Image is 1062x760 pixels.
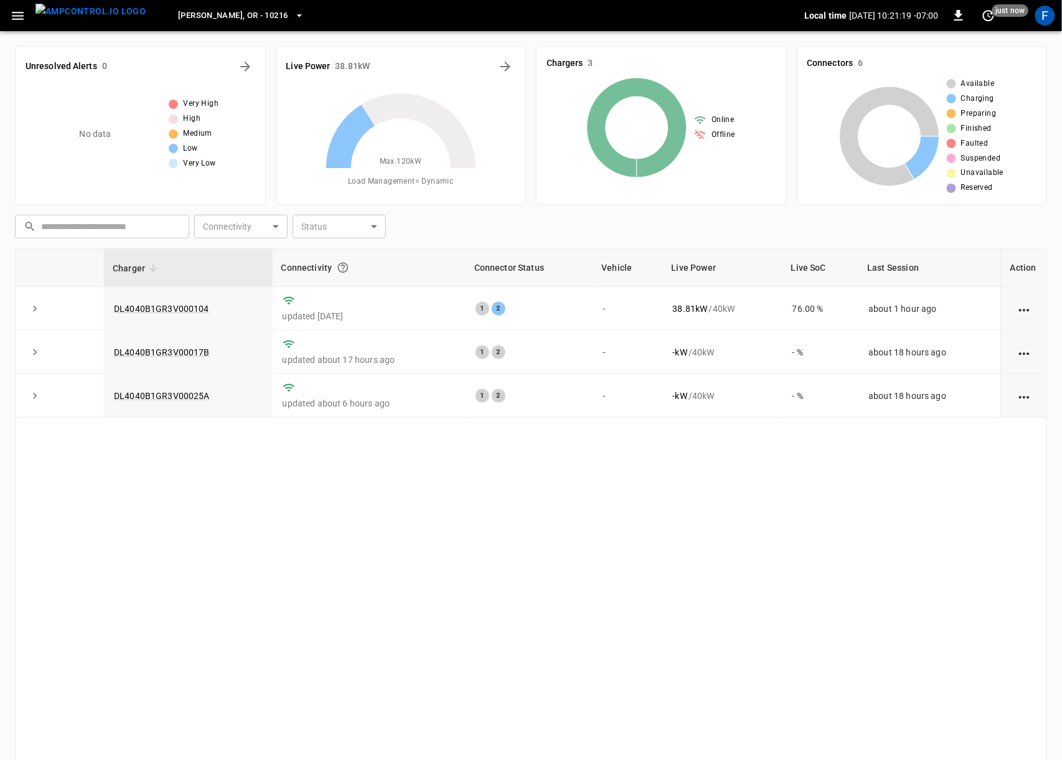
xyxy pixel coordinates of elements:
[283,397,456,410] p: updated about 6 hours ago
[807,57,853,70] h6: Connectors
[961,167,1003,179] span: Unavailable
[114,391,210,401] a: DL4040B1GR3V00025A
[183,157,215,170] span: Very Low
[673,390,687,402] p: - kW
[1035,6,1055,26] div: profile-icon
[593,249,662,287] th: Vehicle
[114,347,210,357] a: DL4040B1GR3V00017B
[782,249,859,287] th: Live SoC
[183,143,197,155] span: Low
[961,138,989,150] span: Faulted
[286,60,331,73] h6: Live Power
[235,57,255,77] button: All Alerts
[26,299,44,318] button: expand row
[1017,303,1032,315] div: action cell options
[283,354,456,366] p: updated about 17 hours ago
[380,156,422,168] span: Max. 120 kW
[492,302,505,316] div: 2
[593,374,662,418] td: -
[183,98,219,110] span: Very High
[593,331,662,374] td: -
[492,345,505,359] div: 2
[673,346,687,359] p: - kW
[183,113,200,125] span: High
[476,302,489,316] div: 1
[492,389,505,403] div: 2
[1017,346,1032,359] div: action cell options
[961,93,994,105] span: Charging
[26,60,97,73] h6: Unresolved Alerts
[712,114,734,126] span: Online
[113,261,161,276] span: Charger
[178,9,288,23] span: [PERSON_NAME], OR - 10216
[859,331,1001,374] td: about 18 hours ago
[35,4,146,19] img: ampcontrol.io logo
[476,389,489,403] div: 1
[961,123,992,135] span: Finished
[593,287,662,331] td: -
[673,303,773,315] div: / 40 kW
[332,256,354,279] button: Connection between the charger and our software.
[961,152,1001,165] span: Suspended
[79,128,111,141] p: No data
[102,60,107,73] h6: 0
[114,304,209,314] a: DL4040B1GR3V000104
[283,310,456,322] p: updated [DATE]
[466,249,593,287] th: Connector Status
[281,256,457,279] div: Connectivity
[26,387,44,405] button: expand row
[782,287,859,331] td: 76.00 %
[348,176,454,188] span: Load Management = Dynamic
[476,345,489,359] div: 1
[588,57,593,70] h6: 3
[663,249,782,287] th: Live Power
[1017,390,1032,402] div: action cell options
[173,4,309,28] button: [PERSON_NAME], OR - 10216
[859,287,1001,331] td: about 1 hour ago
[858,57,863,70] h6: 6
[26,343,44,362] button: expand row
[336,60,370,73] h6: 38.81 kW
[782,331,859,374] td: - %
[673,346,773,359] div: / 40 kW
[183,128,212,140] span: Medium
[961,182,993,194] span: Reserved
[992,4,1029,17] span: just now
[961,78,995,90] span: Available
[712,129,735,141] span: Offline
[979,6,999,26] button: set refresh interval
[673,390,773,402] div: / 40 kW
[673,303,708,315] p: 38.81 kW
[496,57,515,77] button: Energy Overview
[547,57,583,70] h6: Chargers
[782,374,859,418] td: - %
[859,249,1001,287] th: Last Session
[804,9,847,22] p: Local time
[961,108,997,120] span: Preparing
[850,9,939,22] p: [DATE] 10:21:19 -07:00
[859,374,1001,418] td: about 18 hours ago
[1001,249,1046,287] th: Action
